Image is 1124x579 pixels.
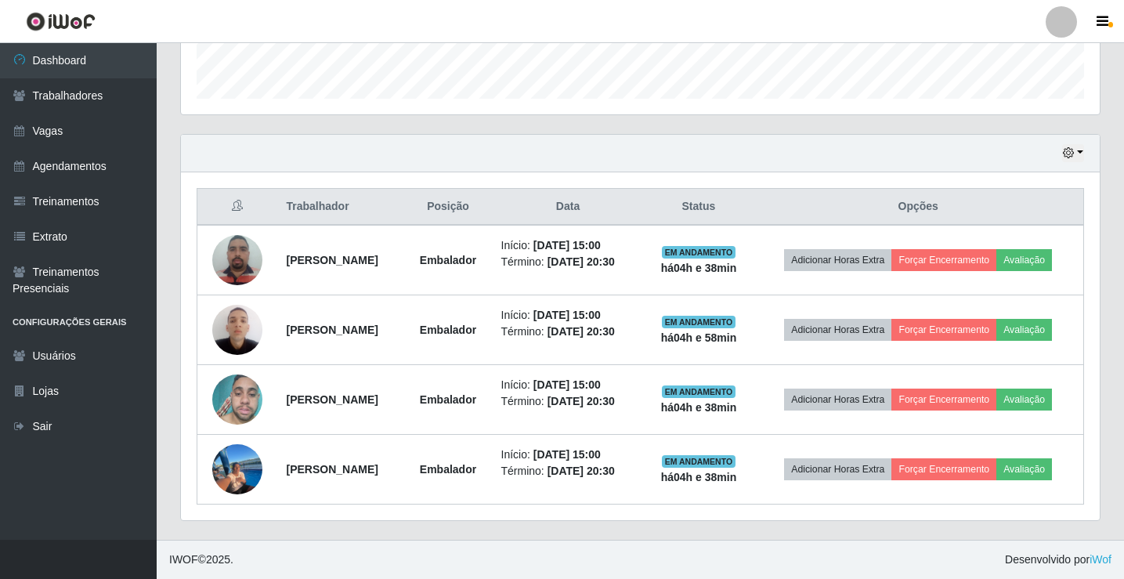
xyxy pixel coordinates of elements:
strong: há 04 h e 58 min [661,331,737,344]
th: Posição [404,189,491,226]
span: IWOF [169,553,198,566]
time: [DATE] 20:30 [548,395,615,407]
button: Adicionar Horas Extra [784,249,891,271]
strong: Embalador [420,324,476,336]
img: 1701349754449.jpeg [212,296,262,363]
strong: há 04 h e 38 min [661,401,737,414]
li: Início: [501,307,635,324]
th: Opções [753,189,1083,226]
time: [DATE] 20:30 [548,325,615,338]
img: 1754884192985.jpeg [212,434,262,505]
li: Início: [501,377,635,393]
strong: Embalador [420,463,476,476]
time: [DATE] 15:00 [533,239,601,252]
li: Início: [501,237,635,254]
span: EM ANDAMENTO [662,246,736,259]
li: Término: [501,254,635,270]
button: Avaliação [996,319,1052,341]
a: iWof [1090,553,1111,566]
span: EM ANDAMENTO [662,455,736,468]
span: Desenvolvido por [1005,552,1111,568]
strong: [PERSON_NAME] [286,393,378,406]
time: [DATE] 15:00 [533,448,601,461]
time: [DATE] 20:30 [548,255,615,268]
button: Avaliação [996,389,1052,411]
span: © 2025 . [169,552,233,568]
button: Avaliação [996,458,1052,480]
th: Trabalhador [276,189,404,226]
strong: [PERSON_NAME] [286,324,378,336]
button: Avaliação [996,249,1052,271]
button: Adicionar Horas Extra [784,319,891,341]
img: 1686264689334.jpeg [212,226,262,293]
strong: há 04 h e 38 min [661,262,737,274]
button: Forçar Encerramento [891,249,996,271]
button: Forçar Encerramento [891,319,996,341]
img: CoreUI Logo [26,12,96,31]
th: Data [492,189,645,226]
strong: há 04 h e 38 min [661,471,737,483]
button: Adicionar Horas Extra [784,458,891,480]
time: [DATE] 15:00 [533,309,601,321]
li: Término: [501,324,635,340]
button: Adicionar Horas Extra [784,389,891,411]
span: EM ANDAMENTO [662,385,736,398]
strong: Embalador [420,254,476,266]
strong: [PERSON_NAME] [286,254,378,266]
li: Término: [501,463,635,479]
li: Início: [501,447,635,463]
span: EM ANDAMENTO [662,316,736,328]
time: [DATE] 15:00 [533,378,601,391]
time: [DATE] 20:30 [548,465,615,477]
th: Status [645,189,754,226]
strong: Embalador [420,393,476,406]
button: Forçar Encerramento [891,389,996,411]
img: 1748551724527.jpeg [212,367,262,433]
li: Término: [501,393,635,410]
button: Forçar Encerramento [891,458,996,480]
strong: [PERSON_NAME] [286,463,378,476]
